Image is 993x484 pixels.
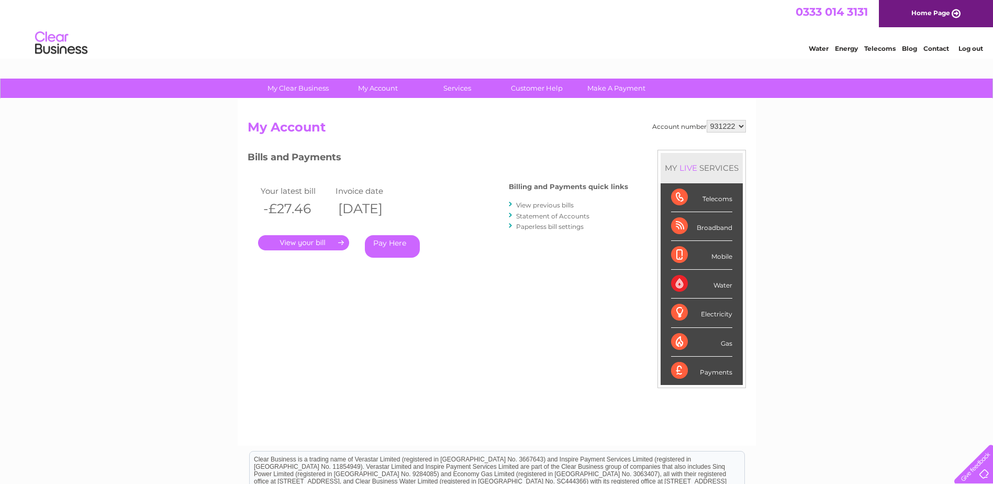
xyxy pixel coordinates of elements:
[414,79,500,98] a: Services
[671,183,732,212] div: Telecoms
[661,153,743,183] div: MY SERVICES
[250,6,744,51] div: Clear Business is a trading name of Verastar Limited (registered in [GEOGRAPHIC_DATA] No. 3667643...
[671,357,732,385] div: Payments
[258,184,333,198] td: Your latest bill
[509,183,628,191] h4: Billing and Payments quick links
[671,299,732,327] div: Electricity
[248,120,746,140] h2: My Account
[902,45,917,52] a: Blog
[35,27,88,59] img: logo.png
[809,45,829,52] a: Water
[864,45,896,52] a: Telecoms
[923,45,949,52] a: Contact
[516,212,589,220] a: Statement of Accounts
[671,328,732,357] div: Gas
[333,184,408,198] td: Invoice date
[333,198,408,219] th: [DATE]
[258,235,349,250] a: .
[671,241,732,270] div: Mobile
[365,235,420,258] a: Pay Here
[516,223,584,230] a: Paperless bill settings
[652,120,746,133] div: Account number
[516,201,574,209] a: View previous bills
[248,150,628,168] h3: Bills and Payments
[677,163,699,173] div: LIVE
[671,212,732,241] div: Broadband
[334,79,421,98] a: My Account
[494,79,580,98] a: Customer Help
[671,270,732,299] div: Water
[255,79,341,98] a: My Clear Business
[796,5,868,18] a: 0333 014 3131
[835,45,858,52] a: Energy
[258,198,333,219] th: -£27.46
[958,45,983,52] a: Log out
[573,79,660,98] a: Make A Payment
